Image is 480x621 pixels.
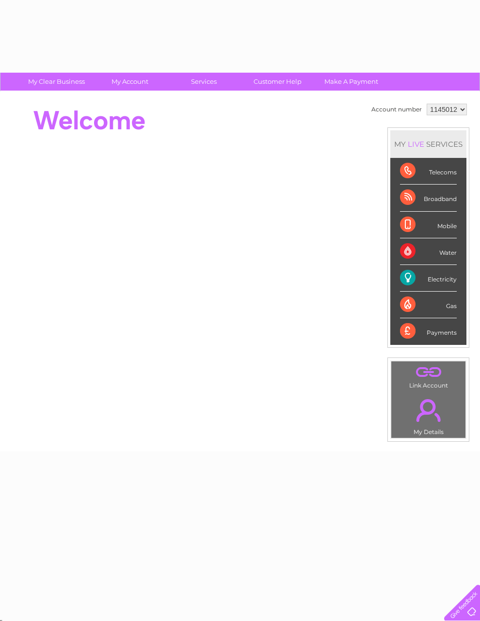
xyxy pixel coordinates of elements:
div: MY SERVICES [390,130,466,158]
td: Link Account [391,361,466,391]
div: Water [400,238,457,265]
div: Broadband [400,185,457,211]
div: Gas [400,292,457,318]
div: LIVE [406,140,426,149]
a: My Clear Business [16,73,96,91]
a: . [394,364,463,381]
a: . [394,393,463,427]
td: Account number [369,101,424,118]
td: My Details [391,391,466,438]
div: Payments [400,318,457,344]
div: Mobile [400,212,457,238]
div: Telecoms [400,158,457,185]
a: My Account [90,73,170,91]
a: Services [164,73,244,91]
a: Customer Help [238,73,318,91]
a: Make A Payment [311,73,391,91]
div: Electricity [400,265,457,292]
